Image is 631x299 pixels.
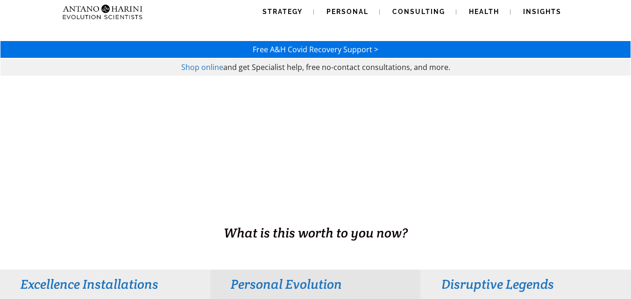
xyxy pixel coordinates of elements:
[181,62,223,72] a: Shop online
[21,276,189,292] h3: Excellence Installations
[523,8,561,15] span: Insights
[326,8,369,15] span: Personal
[441,276,610,292] h3: Disruptive Legends
[253,44,378,55] a: Free A&H Covid Recovery Support >
[224,224,408,241] span: What is this worth to you now?
[231,276,399,292] h3: Personal Evolution
[392,8,445,15] span: Consulting
[262,8,303,15] span: Strategy
[469,8,499,15] span: Health
[223,62,450,72] span: and get Specialist help, free no-contact consultations, and more.
[1,204,630,223] h1: BUSINESS. HEALTH. Family. Legacy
